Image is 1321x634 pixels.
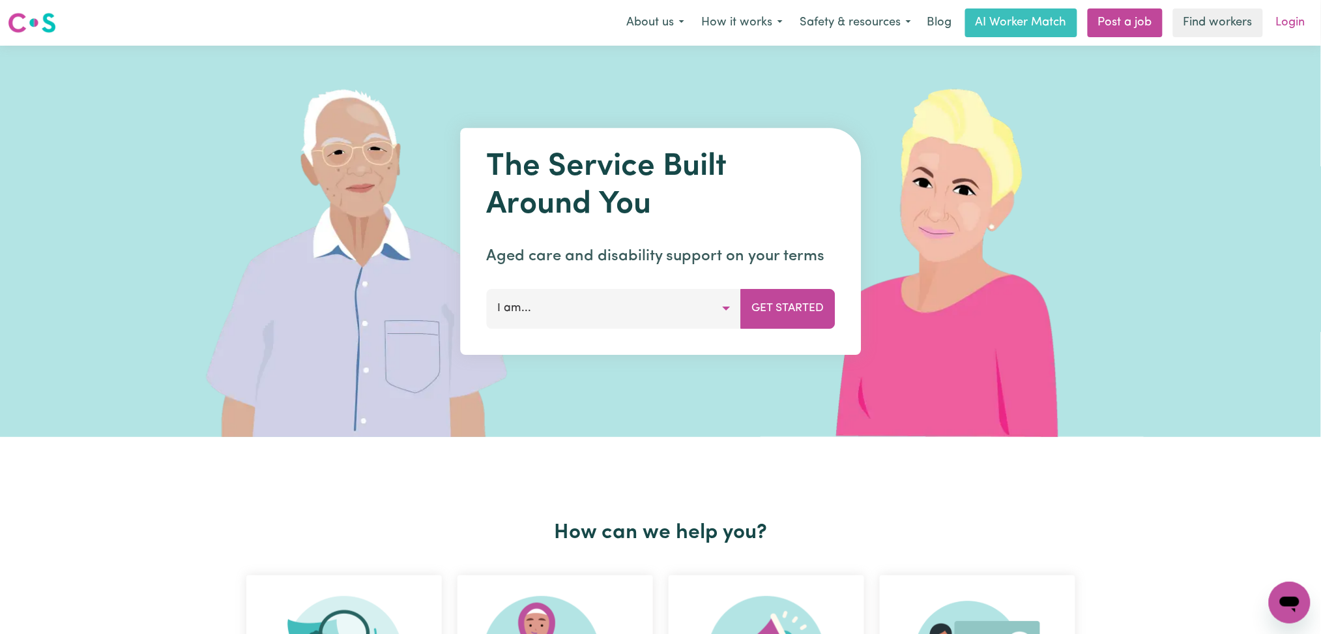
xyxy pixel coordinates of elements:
[965,8,1077,37] a: AI Worker Match
[693,9,791,37] button: How it works
[1269,582,1311,624] iframe: Button to launch messaging window
[791,9,920,37] button: Safety & resources
[920,8,960,37] a: Blog
[740,289,835,328] button: Get Started
[486,245,835,268] p: Aged care and disability support on your terms
[239,521,1083,545] h2: How can we help you?
[1268,8,1313,37] a: Login
[1088,8,1163,37] a: Post a job
[486,289,741,328] button: I am...
[486,149,835,224] h1: The Service Built Around You
[618,9,693,37] button: About us
[8,11,56,35] img: Careseekers logo
[8,8,56,38] a: Careseekers logo
[1173,8,1263,37] a: Find workers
